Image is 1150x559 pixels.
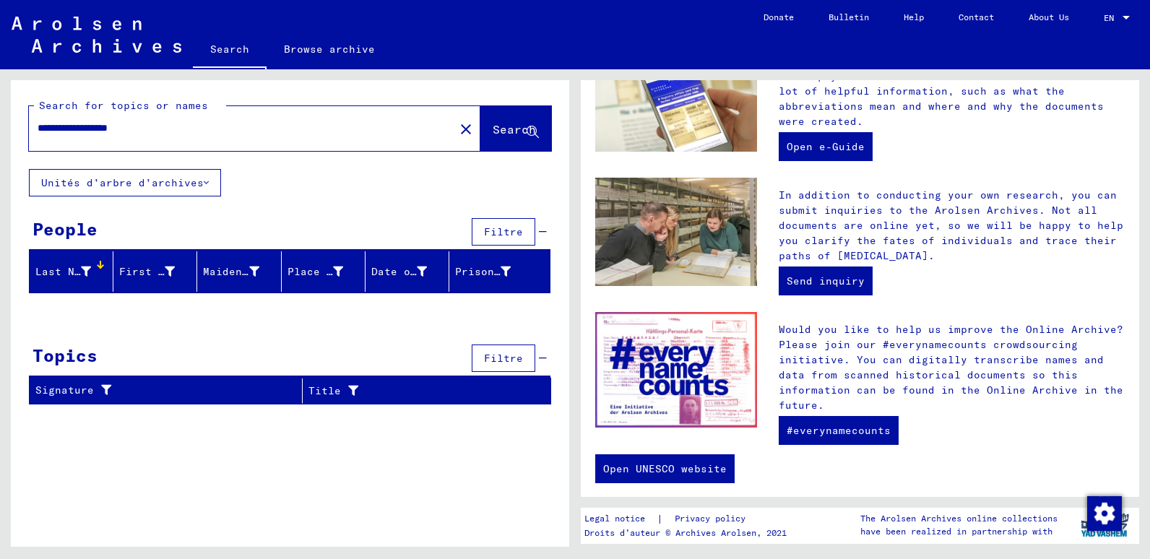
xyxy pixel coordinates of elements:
[663,511,763,526] a: Privacy policy
[457,121,475,138] mat-icon: close
[35,260,113,283] div: Last Name
[584,511,657,526] a: Legal notice
[472,218,535,246] button: Filtre
[35,383,94,398] font: Signature
[1087,496,1122,531] img: Modifier le consentement
[308,383,341,399] font: Title
[779,322,1125,413] p: Would you like to help us improve the Online Archive? Please join our #everynamecounts crowdsourc...
[35,379,302,402] div: Signature
[113,251,197,292] mat-header-cell: First Name
[860,512,1058,525] p: The Arolsen Archives online collections
[480,106,551,151] button: Search
[484,225,523,238] span: Filtre
[366,251,449,292] mat-header-cell: Date of Birth
[779,53,1125,129] p: The interactive e-Guide provides background knowledge to help you understand the documents. It in...
[1078,507,1132,543] img: yv_logo.png
[595,312,757,428] img: enc.jpg
[371,260,449,283] div: Date of Birth
[779,416,899,445] a: #everynamecounts
[287,260,365,283] div: Place of Birth
[193,32,267,69] a: Search
[371,265,456,278] font: Date of Birth
[595,43,757,152] img: eguide.jpg
[779,188,1125,264] p: In addition to conducting your own research, you can submit inquiries to the Arolsen Archives. No...
[455,265,520,278] font: Prisoner #
[29,169,221,196] button: Unités d’arbre d’archives
[119,260,196,283] div: First Name
[657,511,663,526] font: |
[203,260,280,283] div: Maiden Name
[282,251,366,292] mat-header-cell: Place of Birth
[35,265,94,278] font: Last Name
[779,132,873,161] a: Open e-Guide
[41,176,204,189] font: Unités d’arbre d’archives
[484,352,523,365] span: Filtre
[33,216,98,242] div: People
[30,251,113,292] mat-header-cell: Last Name
[39,99,208,112] mat-label: Search for topics or names
[287,265,379,278] font: Place of Birth
[267,32,392,66] a: Browse archive
[12,17,181,53] img: Arolsen_neg.svg
[584,526,787,539] p: Droits d’auteur © Archives Arolsen, 2021
[595,178,757,286] img: inquiries.jpg
[472,344,535,372] button: Filtre
[197,251,281,292] mat-header-cell: Maiden Name
[779,266,873,295] a: Send inquiry
[493,122,536,136] span: Search
[33,342,98,368] div: Topics
[1086,495,1121,530] div: Modifier le consentement
[860,525,1058,538] p: have been realized in partnership with
[203,265,274,278] font: Maiden Name
[308,379,533,402] div: Title
[455,260,532,283] div: Prisoner #
[1104,12,1114,23] mat-select-trigger: EN
[451,114,480,143] button: Clair
[595,454,735,483] a: Open UNESCO website
[449,251,550,292] mat-header-cell: Prisoner #
[119,265,184,278] font: First Name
